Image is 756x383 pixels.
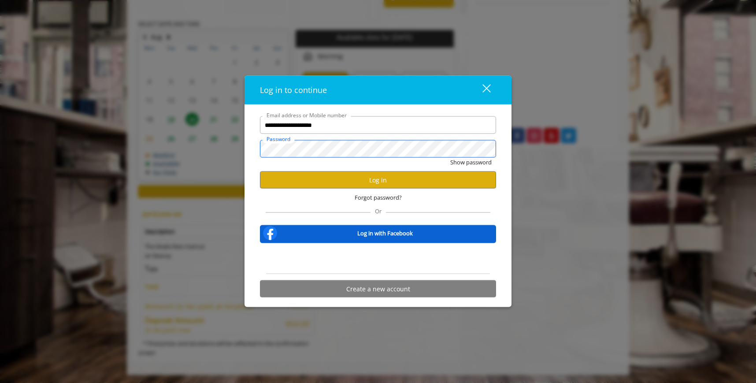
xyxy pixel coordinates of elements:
[260,140,496,158] input: Password
[355,193,402,202] span: Forgot password?
[260,280,496,297] button: Create a new account
[260,85,327,95] span: Log in to continue
[450,158,492,167] button: Show password
[472,83,490,97] div: close dialog
[262,111,351,119] label: Email address or Mobile number
[371,207,386,215] span: Or
[262,135,295,143] label: Password
[260,171,496,189] button: Log in
[357,228,413,238] b: Log in with Facebook
[260,116,496,134] input: Email address or Mobile number
[261,224,279,242] img: facebook-logo
[466,81,496,99] button: close dialog
[334,249,423,268] iframe: Sign in with Google Button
